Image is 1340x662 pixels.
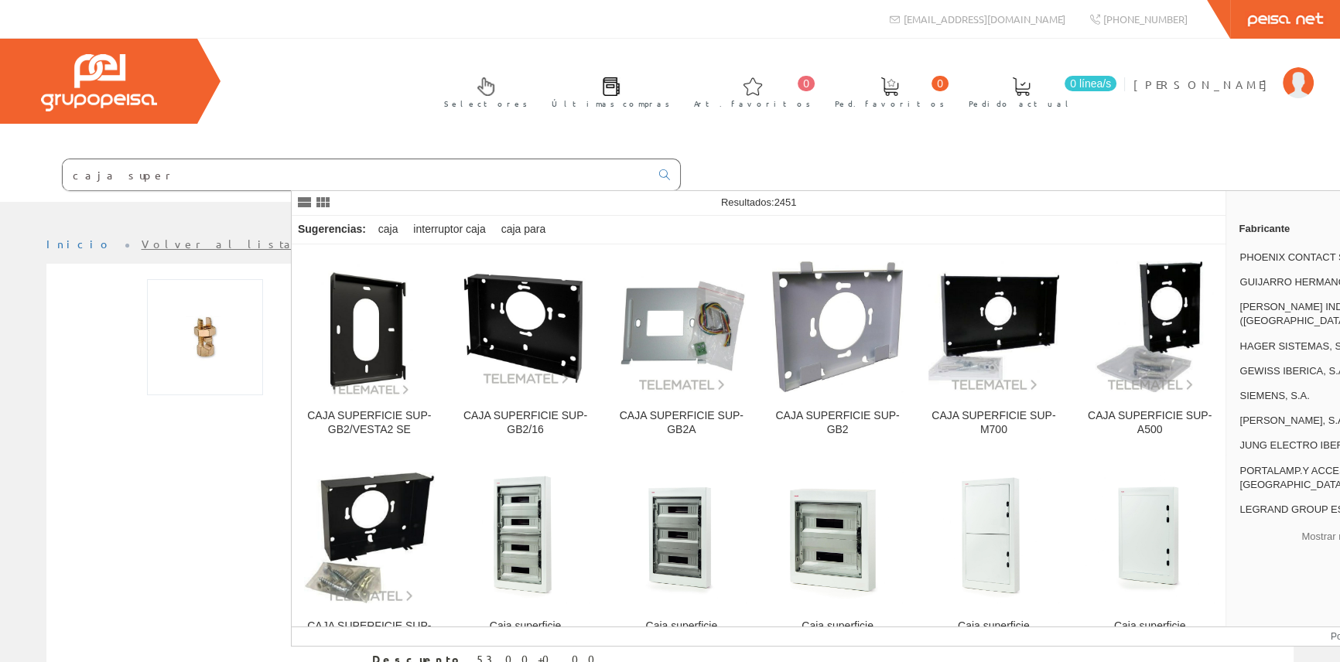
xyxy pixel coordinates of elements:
div: CAJA SUPERFICIE SUP-GB2A [616,409,747,437]
img: Caja superficie 880x465x95 72 módulos tapa transparente superfície [460,473,591,603]
img: CAJA SUPERFICIE SUP-GB2A [616,261,747,392]
div: CAJA SUPERFICIE SUP-GB2 [772,409,903,437]
div: CAJA SUPERFICIE SUP-GB2/VESTA2 SE [304,409,435,437]
img: CAJA SUPERFICIE SUP-GB2 [772,261,903,392]
input: Buscar ... [63,159,650,190]
span: 0 [932,76,949,91]
a: CAJA SUPERFICIE SUP-M700 CAJA SUPERFICIE SUP-M700 [916,245,1072,455]
a: [PERSON_NAME] [1133,64,1314,79]
a: Volver al listado de productos [142,237,447,251]
span: [PHONE_NUMBER] [1103,12,1188,26]
a: CAJA SUPERFICIE SUP-GB2/16 CAJA SUPERFICIE SUP-GB2/16 [448,245,603,455]
img: Caja superficie 680x465x95 54 módulos tapa transparente superfície [616,473,747,603]
span: Ped. favoritos [835,96,945,111]
span: Selectores [444,96,528,111]
img: CAJA SUPERFICIE SUP-GB2/VESTA2 SE [310,258,429,397]
span: Últimas compras [552,96,670,111]
div: interruptor caja [407,216,491,244]
span: Resultados: [721,196,797,208]
img: Caja superficie 680x465x95 54 módulos tapa opaca superfície [1085,473,1215,603]
span: Art. favoritos [694,96,811,111]
a: CAJA SUPERFICIE SUP-GB2/VESTA2 SE CAJA SUPERFICIE SUP-GB2/VESTA2 SE [292,245,447,455]
a: CAJA SUPERFICIE SUP-GB2 CAJA SUPERFICIE SUP-GB2 [760,245,915,455]
a: Últimas compras [536,64,678,118]
a: CAJA SUPERFICIE SUP-GB2A CAJA SUPERFICIE SUP-GB2A [603,245,759,455]
img: CAJA SUPERFICIE SUP-M700 [928,261,1059,392]
div: caja para [495,216,552,244]
a: CAJA SUPERFICIE SUP-A500 CAJA SUPERFICIE SUP-A500 [1072,245,1228,455]
img: CAJA SUPERFICIE SUP-A500 [1085,261,1215,392]
span: [EMAIL_ADDRESS][DOMAIN_NAME] [904,12,1065,26]
div: CAJA SUPERFICIE SUP-A500 [1085,409,1215,437]
a: Inicio [46,237,112,251]
img: Caja superficie 570x465x87 36 módulos tapa transparente superfície [772,473,903,603]
span: 0 línea/s [1065,76,1116,91]
img: CAJA SUPERFICIE SUP-GB2/16 [460,268,591,386]
img: Foto artículo Aprietahilos Cu-cu Apc-50_50 Sofamel (150x150) [147,279,263,395]
span: [PERSON_NAME] [1133,77,1275,92]
div: Caja superficie 680x465x95 54 módulos tapa opaca superfície [1085,619,1215,661]
div: CAJA SUPERFICIE SUP-GB2/16 [460,409,591,437]
a: Selectores [429,64,535,118]
img: Caja superficie 880x465x95 72 módulos tapa opaca superfície [928,473,1059,603]
span: 0 [798,76,815,91]
div: CAJA SUPERFICIE SUP-M700 [928,409,1059,437]
div: Sugerencias: [292,219,369,241]
span: Pedido actual [969,96,1074,111]
img: Grupo Peisa [41,54,157,111]
div: CAJA SUPERFICIE SUP-M300 [304,619,435,647]
div: Caja superficie 880x465x95 72 módulos tapa opaca superfície [928,619,1059,661]
img: CAJA SUPERFICIE SUP-M300 [304,473,435,603]
span: 2451 [774,196,797,208]
div: caja [372,216,405,244]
